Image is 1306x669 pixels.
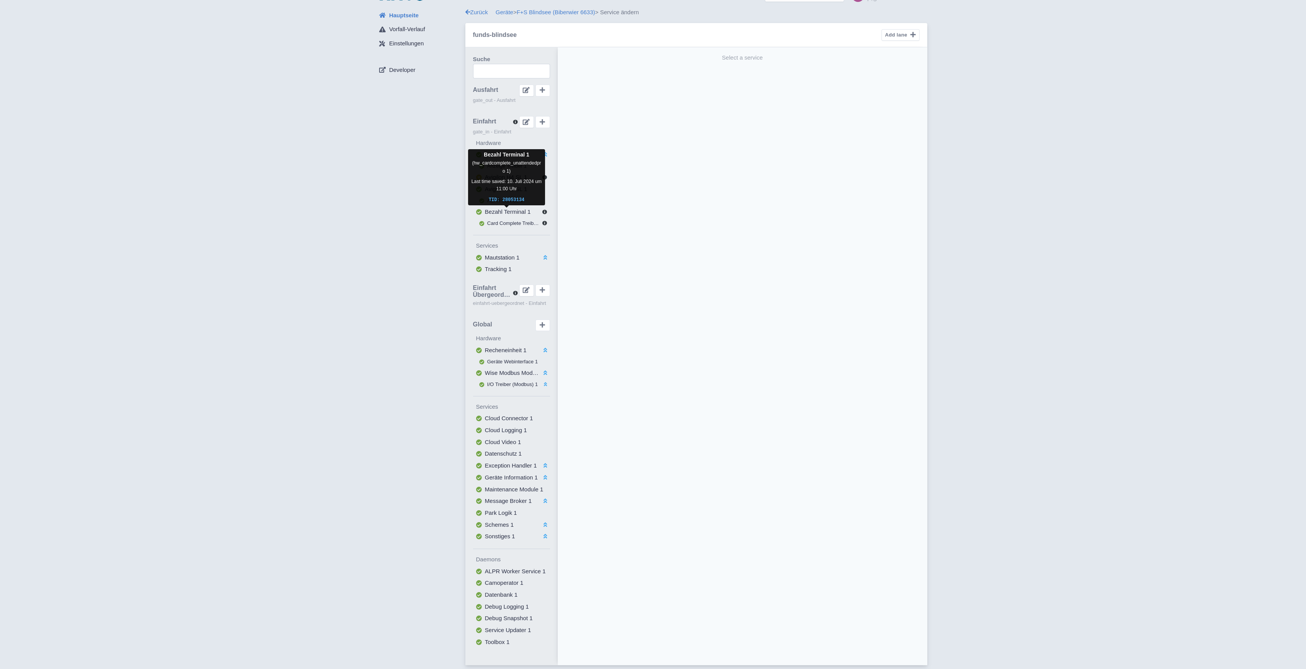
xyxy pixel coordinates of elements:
[465,8,927,17] div: > > Service ändern
[473,495,550,507] button: Message Broker 1
[373,22,465,37] a: Vorfall-Verlauf
[473,484,550,496] button: Maintenance Module 1
[476,403,550,411] label: Services
[473,218,550,229] button: Card Complete Treiber 1
[389,66,415,75] span: Developer
[485,415,533,421] span: Cloud Connector 1
[473,460,550,472] button: Exception Handler 1
[476,555,550,564] label: Daemons
[473,252,550,264] button: Mautstation 1
[487,359,538,364] span: Geräte Webinterface 1
[487,220,543,226] span: Card Complete Treiber 1
[476,241,550,250] label: Services
[473,519,550,531] button: Schemes 1
[881,29,919,41] button: Add lane
[476,334,550,343] label: Hardware
[473,263,550,275] button: Tracking 1
[473,55,490,64] label: Suche
[473,566,550,577] button: ALPR Worker Service 1
[473,601,550,613] button: Debug Logging 1
[485,568,546,574] span: ALPR Worker Service 1
[485,450,522,457] span: Datenschutz 1
[885,32,907,38] span: Add lane
[487,381,538,387] span: I/O Treiber (Modbus) 1
[471,178,542,192] div: Last time saved: 10. Juli 2024 um 11:00 Uhr
[473,636,550,648] button: Toolbox 1
[473,344,550,356] button: Recheneinheit 1
[558,47,927,68] div: Select a service
[485,591,518,598] span: Datenbank 1
[473,97,550,104] small: gate_out - Ausfahrt
[485,347,527,353] span: Recheneinheit 1
[485,498,532,504] span: Message Broker 1
[373,63,465,77] a: Developer
[476,139,550,148] label: Hardware
[389,25,425,34] span: Vorfall-Verlauf
[485,533,515,539] span: Sonstiges 1
[473,285,512,298] span: Einfahrt Übergeordnet
[473,321,492,328] span: Global
[485,474,538,481] span: Geräte Information 1
[473,436,550,448] button: Cloud Video 1
[473,413,550,424] button: Cloud Connector 1
[473,612,550,624] button: Debug Snapshot 1
[484,151,529,158] strong: Bezahl Terminal 1
[485,509,517,516] span: Park Logik 1
[389,11,419,20] span: Hauptseite
[473,448,550,460] button: Datenschutz 1
[485,439,521,445] span: Cloud Video 1
[485,427,527,433] span: Cloud Logging 1
[473,118,496,125] span: Einfahrt
[485,639,510,645] span: Toolbox 1
[473,379,550,390] button: I/O Treiber (Modbus) 1
[473,300,550,307] small: einfahrt-uebergeordnet - Einfahrt
[473,367,550,379] button: Wise Modbus Modul 1
[473,507,550,519] button: Park Logik 1
[485,615,533,621] span: Debug Snapshot 1
[485,579,523,586] span: Camoperator 1
[485,486,543,493] span: Maintenance Module 1
[389,39,424,48] span: Einstellungen
[473,32,517,38] h5: funds-blindsee
[517,9,595,15] a: F+S Blindsee (Biberwier 6633)
[496,9,513,15] a: Geräte
[473,356,550,367] button: Geräte Webinterface 1
[373,8,465,23] a: Hauptseite
[485,266,512,272] span: Tracking 1
[485,254,520,261] span: Mautstation 1
[485,208,531,215] span: Bezahl Terminal 1
[473,577,550,589] button: Camoperator 1
[465,9,488,15] a: Zurück
[485,627,531,633] span: Service Updater 1
[473,531,550,543] button: Sonstiges 1
[485,462,537,469] span: Exception Handler 1
[473,624,550,636] button: Service Updater 1
[473,589,550,601] button: Datenbank 1
[473,128,550,136] small: gate_in - Einfahrt
[473,472,550,484] button: Geräte Information 1
[485,521,514,528] span: Schemes 1
[472,160,541,174] small: (hw_cardcomplete_unattendedpro 1)
[485,369,542,376] span: Wise Modbus Modul 1
[487,196,526,204] code: TID: 28053134
[373,37,465,51] a: Einstellungen
[473,206,550,218] button: Bezahl Terminal 1
[485,603,529,610] span: Debug Logging 1
[473,424,550,436] button: Cloud Logging 1
[473,87,498,93] span: Ausfahrt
